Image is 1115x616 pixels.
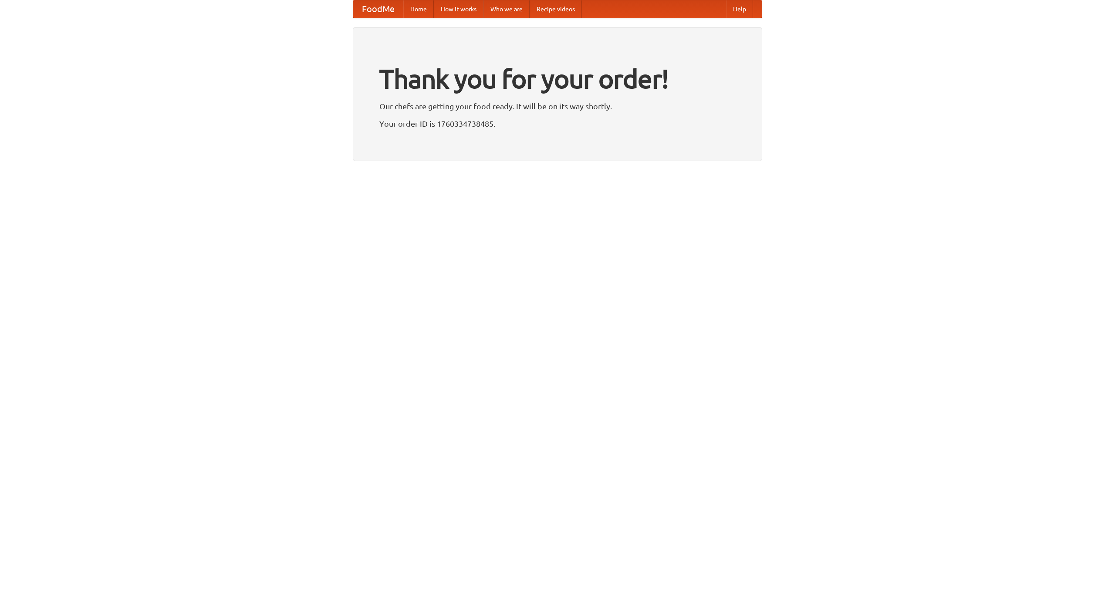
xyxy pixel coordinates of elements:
a: Recipe videos [530,0,582,18]
a: FoodMe [353,0,403,18]
a: Help [726,0,753,18]
h1: Thank you for your order! [379,58,736,100]
a: Home [403,0,434,18]
p: Our chefs are getting your food ready. It will be on its way shortly. [379,100,736,113]
p: Your order ID is 1760334738485. [379,117,736,130]
a: Who we are [483,0,530,18]
a: How it works [434,0,483,18]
